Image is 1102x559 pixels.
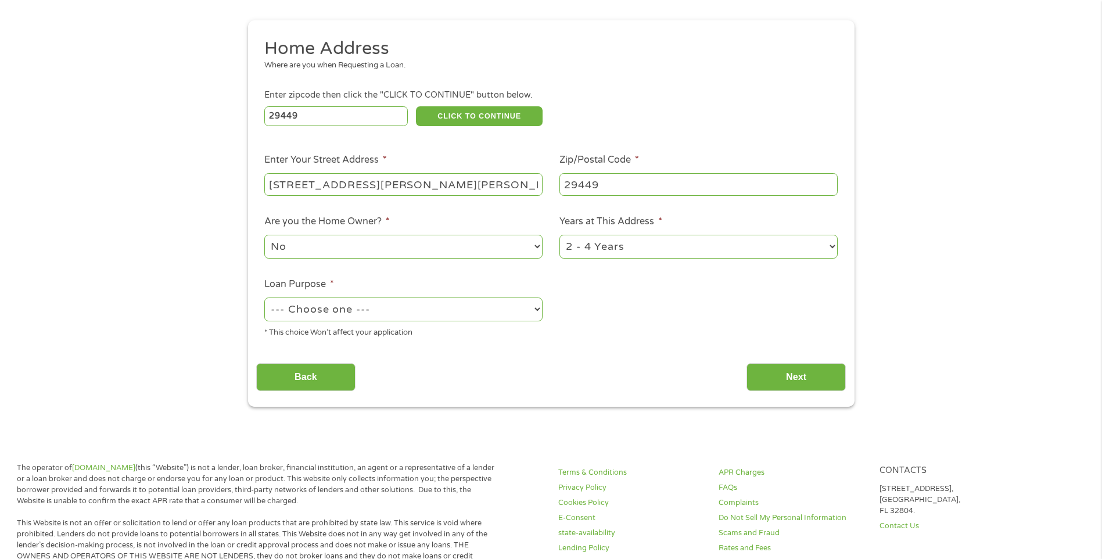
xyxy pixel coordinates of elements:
a: Lending Policy [558,543,705,554]
input: 1 Main Street [264,173,543,195]
a: FAQs [719,482,865,493]
div: Where are you when Requesting a Loan. [264,60,829,71]
h2: Home Address [264,37,829,60]
a: Scams and Fraud [719,528,865,539]
label: Enter Your Street Address [264,154,387,166]
a: Contact Us [880,521,1026,532]
p: [STREET_ADDRESS], [GEOGRAPHIC_DATA], FL 32804. [880,483,1026,517]
label: Years at This Address [559,216,662,228]
input: Enter Zipcode (e.g 01510) [264,106,408,126]
input: Back [256,363,356,392]
a: Privacy Policy [558,482,705,493]
input: Next [746,363,846,392]
p: The operator of (this “Website”) is not a lender, loan broker, financial institution, an agent or... [17,463,499,507]
a: Terms & Conditions [558,467,705,478]
div: * This choice Won’t affect your application [264,323,543,339]
a: Do Not Sell My Personal Information [719,513,865,524]
label: Zip/Postal Code [559,154,639,166]
h4: Contacts [880,465,1026,476]
a: E-Consent [558,513,705,524]
a: Complaints [719,497,865,508]
div: Enter zipcode then click the "CLICK TO CONTINUE" button below. [264,89,837,102]
button: CLICK TO CONTINUE [416,106,543,126]
a: [DOMAIN_NAME] [72,463,135,472]
a: Cookies Policy [558,497,705,508]
a: APR Charges [719,467,865,478]
label: Are you the Home Owner? [264,216,390,228]
a: Rates and Fees [719,543,865,554]
label: Loan Purpose [264,278,334,291]
a: state-availability [558,528,705,539]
